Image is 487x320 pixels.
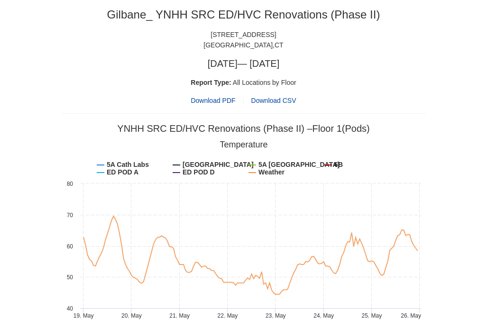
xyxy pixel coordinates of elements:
[183,168,215,176] tspan: ED POD D
[66,243,73,250] text: 60
[313,312,334,319] tspan: 24. May
[66,274,73,281] text: 50
[66,181,73,187] text: 80
[265,312,285,319] tspan: 23. May
[107,168,138,176] tspan: ED POD A
[361,312,382,319] tspan: 25. May
[107,161,149,168] tspan: 5A Cath Labs
[62,40,426,50] div: [GEOGRAPHIC_DATA] , CT
[121,312,142,319] tspan: 20. May
[117,121,369,136] div: YNHH SRC ED/HVC Renovations (Phase II) – Floor 1 (Pods)
[401,312,421,319] tspan: 26. May
[169,312,190,319] tspan: 21. May
[334,161,343,168] tspan: 6B
[73,312,93,319] tspan: 19. May
[62,58,426,70] h3: [DATE] — [DATE]
[191,95,235,106] span: Download PDF
[66,212,73,219] text: 70
[258,161,340,168] tspan: 5A [GEOGRAPHIC_DATA]
[251,97,296,104] span: Download CSV
[62,29,426,40] div: [STREET_ADDRESS]
[191,79,231,86] span: Report Type:
[62,8,426,22] h2: Gilbane_ YNHH SRC ED/HVC Renovations (Phase II)
[183,161,254,168] tspan: [GEOGRAPHIC_DATA]
[217,312,238,319] tspan: 22. May
[62,77,426,88] div: All Locations by Floor
[220,140,267,149] tspan: Temperature
[66,305,73,312] text: 40
[258,168,285,176] tspan: Weather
